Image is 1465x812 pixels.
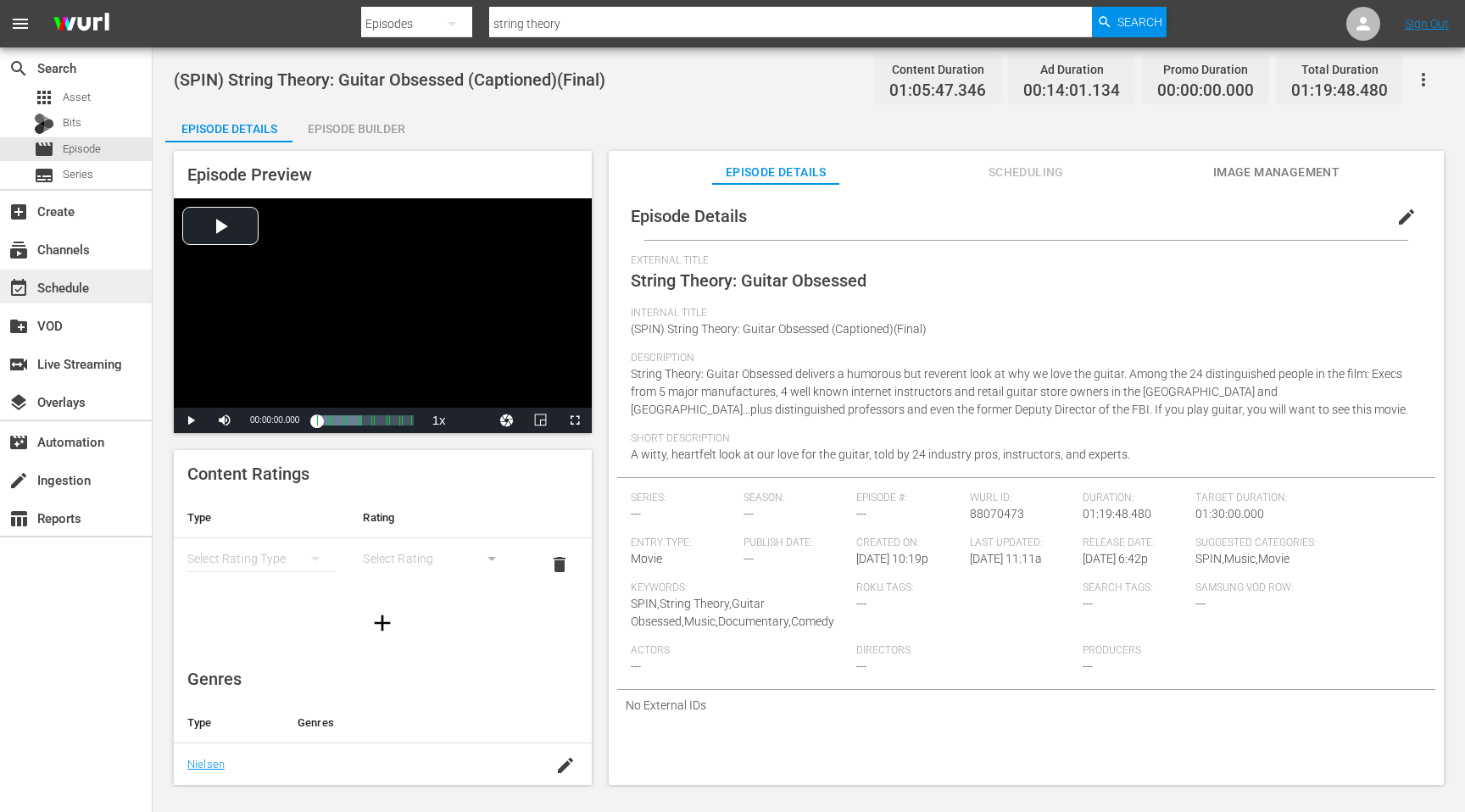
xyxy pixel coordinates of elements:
[1405,17,1449,31] a: Sign Out
[1396,207,1417,227] span: edit
[208,408,242,433] button: Mute
[631,254,1413,268] span: External Title
[631,322,927,336] span: (SPIN) String Theory: Guitar Obsessed (Captioned)(Final)
[187,164,312,185] span: Episode Preview
[856,581,1074,595] span: Roku Tags:
[744,537,848,550] span: Publish Date:
[174,198,592,433] div: Video Player
[1023,58,1120,81] div: Ad Duration
[856,659,866,673] span: ---
[856,552,928,565] span: [DATE] 10:19p
[631,270,866,291] span: String Theory: Guitar Obsessed
[631,367,1408,416] span: String Theory: Guitar Obsessed delivers a humorous but reverent look at why we love the guitar. A...
[1083,659,1093,673] span: ---
[292,108,420,149] div: Episode Builder
[549,554,570,575] span: delete
[292,108,420,142] button: Episode Builder
[631,581,849,595] span: Keywords:
[1092,7,1167,37] button: Search
[1195,581,1300,595] span: Samsung VOD Row:
[174,498,592,591] table: simple table
[1083,492,1187,505] span: Duration:
[34,165,54,186] span: Series
[8,432,29,453] span: Automation
[631,659,641,673] span: ---
[1212,162,1340,183] span: Image Management
[1195,507,1264,520] span: 01:30:00.000
[174,498,349,538] th: Type
[889,81,986,101] span: 01:05:47.346
[1083,581,1187,595] span: Search Tags:
[744,492,848,505] span: Season:
[631,597,834,628] span: SPIN,String Theory,Guitar Obsessed,Music,Documentary,Comedy
[187,464,309,484] span: Content Ratings
[617,690,1435,720] div: No External IDs
[1117,7,1162,37] span: Search
[631,448,1130,461] span: A witty, heartfelt look at our love for the guitar, told by 24 industry pros, instructors, and ex...
[631,432,1413,446] span: Short Description
[1195,492,1413,505] span: Target Duration:
[856,492,961,505] span: Episode #:
[1083,597,1093,610] span: ---
[1291,81,1388,101] span: 01:19:48.480
[970,552,1042,565] span: [DATE] 11:11a
[1083,552,1148,565] span: [DATE] 6:42p
[8,278,29,298] span: Schedule
[744,552,754,565] span: ---
[490,408,524,433] button: Jump To Time
[744,507,754,520] span: ---
[631,352,1413,365] span: Description
[8,202,29,222] span: Create
[165,108,292,149] div: Episode Details
[63,141,101,158] span: Episode
[856,644,1074,658] span: Directors
[1291,58,1388,81] div: Total Duration
[1083,507,1151,520] span: 01:19:48.480
[8,316,29,336] span: VOD
[63,114,81,131] span: Bits
[8,354,29,375] span: Live Streaming
[631,552,662,565] span: Movie
[856,507,866,520] span: ---
[187,669,242,689] span: Genres
[1023,81,1120,101] span: 00:14:01.134
[34,139,54,159] span: Episode
[8,392,29,413] span: Overlays
[174,70,605,90] span: (SPIN) String Theory: Guitar Obsessed (Captioned)(Final)
[1195,537,1413,550] span: Suggested Categories:
[250,415,299,425] span: 00:00:00.000
[631,644,849,658] span: Actors
[712,162,839,183] span: Episode Details
[970,507,1024,520] span: 88070473
[316,415,413,425] div: Progress Bar
[889,58,986,81] div: Content Duration
[631,507,641,520] span: ---
[349,498,525,538] th: Rating
[1083,644,1301,658] span: Producers
[631,307,1413,320] span: Internal Title
[63,166,93,183] span: Series
[856,537,961,550] span: Created On:
[8,509,29,529] span: Reports
[8,240,29,260] span: Channels
[856,597,866,610] span: ---
[422,408,456,433] button: Playback Rate
[63,89,91,106] span: Asset
[284,703,539,743] th: Genres
[539,544,580,585] button: delete
[41,4,122,44] img: ans4CAIJ8jUAAAAAAAAAAAAAAAAAAAAAAAAgQb4GAAAAAAAAAAAAAAAAAAAAAAAAJMjXAAAAAAAAAAAAAAAAAAAAAAAAgAT5G...
[1083,537,1187,550] span: Release Date:
[1157,58,1254,81] div: Promo Duration
[174,703,284,743] th: Type
[1157,81,1254,101] span: 00:00:00.000
[187,758,225,770] a: Nielsen
[10,14,31,34] span: menu
[970,537,1074,550] span: Last Updated:
[8,58,29,79] span: Search
[34,114,54,134] div: Bits
[524,408,558,433] button: Picture-in-Picture
[962,162,1089,183] span: Scheduling
[174,408,208,433] button: Play
[631,206,747,226] span: Episode Details
[34,87,54,108] span: Asset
